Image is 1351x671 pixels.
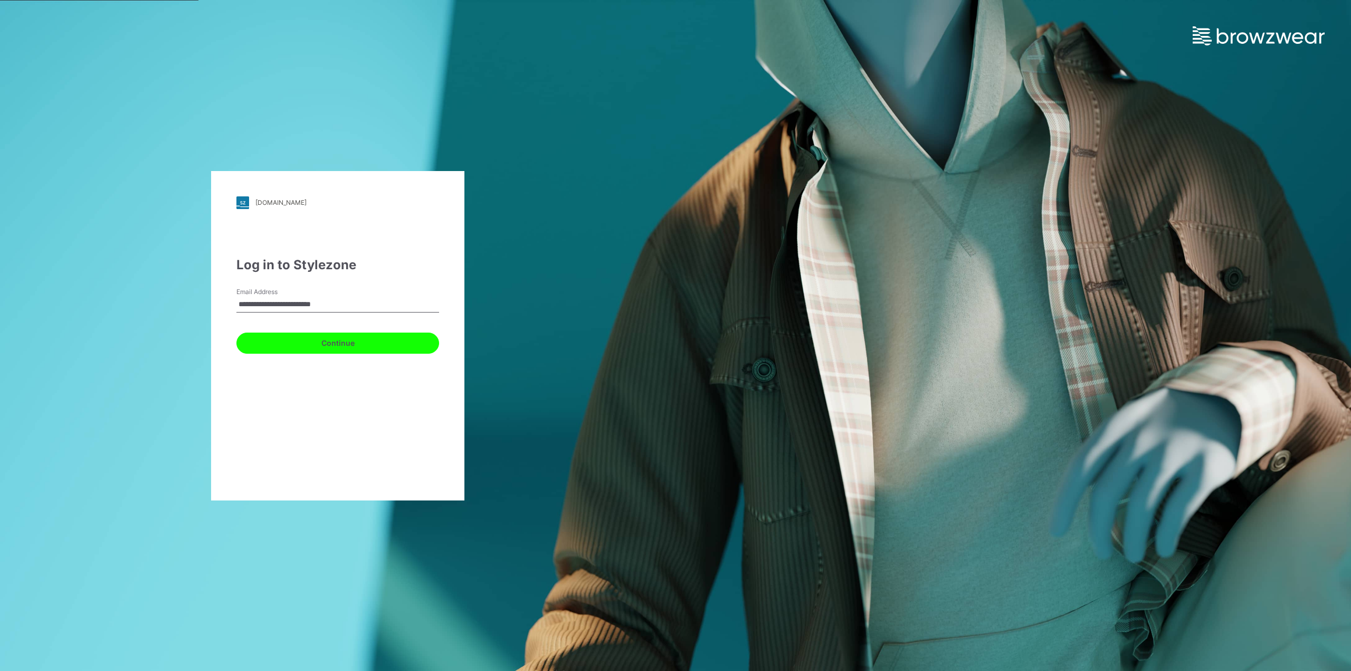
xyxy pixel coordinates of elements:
[236,196,439,209] a: [DOMAIN_NAME]
[236,256,439,275] div: Log in to Stylezone
[236,196,249,209] img: stylezone-logo.562084cfcfab977791bfbf7441f1a819.svg
[236,287,310,297] label: Email Address
[255,199,307,206] div: [DOMAIN_NAME]
[236,333,439,354] button: Continue
[1193,26,1325,45] img: browzwear-logo.e42bd6dac1945053ebaf764b6aa21510.svg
